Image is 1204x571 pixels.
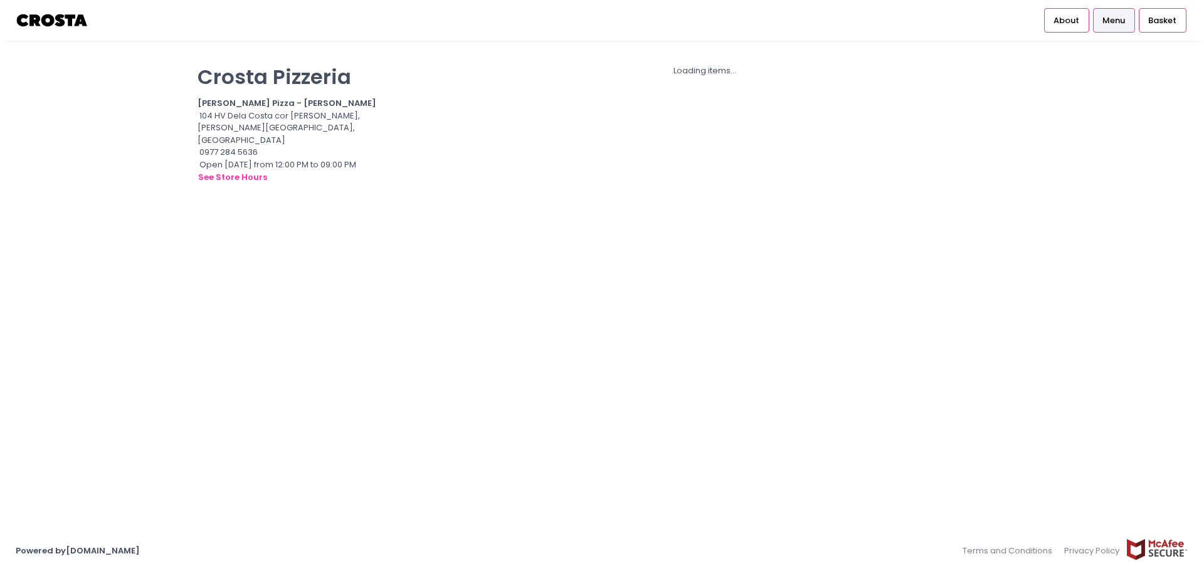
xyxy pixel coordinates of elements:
[16,545,140,557] a: Powered by[DOMAIN_NAME]
[16,9,89,31] img: logo
[1126,538,1188,560] img: mcafee-secure
[198,65,388,89] p: Crosta Pizzeria
[198,97,376,109] b: [PERSON_NAME] Pizza - [PERSON_NAME]
[404,65,1006,77] div: Loading items...
[198,159,388,184] div: Open [DATE] from 12:00 PM to 09:00 PM
[1044,8,1089,32] a: About
[1093,8,1135,32] a: Menu
[963,538,1059,563] a: Terms and Conditions
[198,170,268,184] button: see store hours
[198,146,388,159] div: 0977 284 5636
[198,110,388,147] div: 104 HV Dela Costa cor [PERSON_NAME], [PERSON_NAME][GEOGRAPHIC_DATA], [GEOGRAPHIC_DATA]
[1102,14,1125,27] span: Menu
[1148,14,1176,27] span: Basket
[1053,14,1079,27] span: About
[1059,538,1126,563] a: Privacy Policy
